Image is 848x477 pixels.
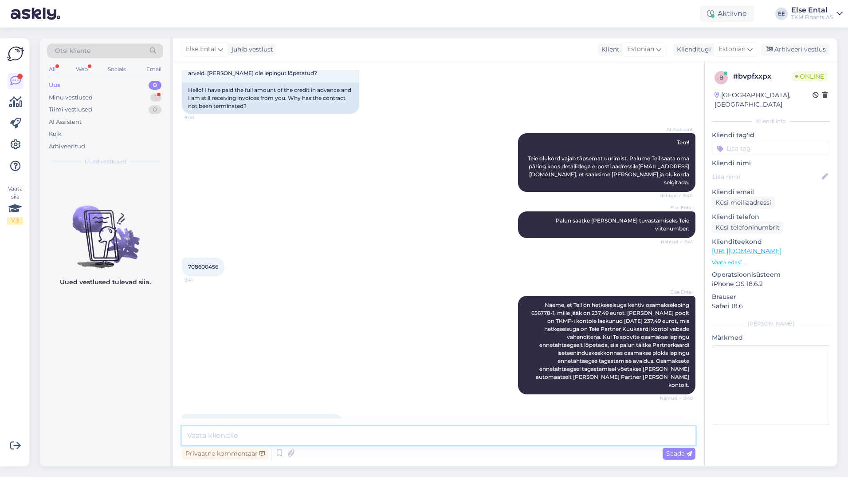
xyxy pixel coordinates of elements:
[74,64,90,75] div: Web
[49,118,82,127] div: AI Assistent
[712,237,830,246] p: Klienditeekond
[47,64,57,75] div: All
[60,278,151,287] p: Uued vestlused tulevad siia.
[85,158,126,166] span: Uued vestlused
[712,292,830,302] p: Brauser
[49,130,62,139] div: Kõik
[761,44,829,56] div: Arhiveeri vestlus
[40,190,170,270] img: No chats
[718,44,746,54] span: Estonian
[712,270,830,279] p: Operatsioonisüsteem
[700,6,754,22] div: Aktiivne
[673,45,711,54] div: Klienditugi
[791,7,843,21] a: Else EntalTKM Finants AS
[666,449,692,457] span: Saada
[775,8,788,20] div: EE
[712,279,830,289] p: iPhone OS 18.6.2
[660,204,693,211] span: Else Ental
[712,222,783,234] div: Küsi telefoninumbrit
[185,277,218,283] span: 9:41
[660,192,693,199] span: Nähtud ✓ 9:40
[712,172,820,182] input: Lisa nimi
[791,7,833,14] div: Else Ental
[791,14,833,21] div: TKM Finants AS
[712,142,830,155] input: Lisa tag
[627,44,654,54] span: Estonian
[712,258,830,266] p: Vaata edasi ...
[712,320,830,328] div: [PERSON_NAME]
[106,64,128,75] div: Socials
[712,212,830,222] p: Kliendi telefon
[712,117,830,125] div: Kliendi info
[7,217,23,225] div: 1 / 3
[712,187,830,197] p: Kliendi email
[7,185,23,225] div: Vaata siia
[660,289,693,295] span: Else Ental
[715,91,813,109] div: [GEOGRAPHIC_DATA], [GEOGRAPHIC_DATA]
[186,44,216,54] span: Else Ental
[556,217,691,232] span: Palun saatke [PERSON_NAME] tuvastamiseks Teie viitenumber.
[598,45,620,54] div: Klient
[712,131,830,140] p: Kliendi tag'id
[712,333,830,342] p: Märkmed
[49,81,60,90] div: Uus
[660,238,693,245] span: Nähtud ✓ 9:41
[792,72,828,81] span: Online
[149,105,161,114] div: 0
[712,302,830,311] p: Safari 18.6
[49,142,85,151] div: Arhiveeritud
[49,93,93,102] div: Minu vestlused
[712,197,775,209] div: Küsi meiliaadressi
[145,64,163,75] div: Email
[7,45,24,62] img: Askly Logo
[188,263,218,270] span: 708600456
[733,71,792,82] div: # bvpfxxpx
[55,46,90,56] span: Otsi kliente
[712,247,781,255] a: [URL][DOMAIN_NAME]
[531,302,691,388] span: Näeme, et Teil on hetkeseisuga kehtiv osamakseleping 656778-1, mille jääk on 237,49 eurot. [PERSO...
[149,81,161,90] div: 0
[712,159,830,168] p: Kliendi nimi
[719,74,723,81] span: b
[228,45,273,54] div: juhib vestlust
[150,93,161,102] div: 1
[660,126,693,133] span: AI Assistent
[660,395,693,401] span: Nähtud ✓ 9:48
[182,448,268,460] div: Privaatne kommentaar
[182,83,359,114] div: Hello! I have paid the full amount of the credit in advance and I am still receiving invoices fro...
[49,105,92,114] div: Tiimi vestlused
[185,114,218,121] span: 9:40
